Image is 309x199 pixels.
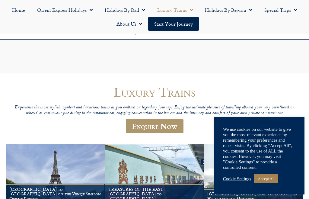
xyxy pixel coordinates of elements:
[148,17,199,31] a: Start your Journey
[254,174,278,183] a: Accept All
[223,127,295,170] div: We use cookies on our website to give you the most relevant experience by remembering your prefer...
[199,3,258,17] a: Holidays by Region
[258,3,303,17] a: Special Trips
[84,18,205,35] h6: [DATE] to [DATE] 9am – 5pm Outside of these times please leave a message on our 24/7 enquiry serv...
[10,105,299,116] p: Experience the most stylish, opulent and luxurious trains as you embark on legendary journeys. En...
[126,119,183,133] a: Enquire Now
[151,3,199,17] a: Luxury Trains
[223,176,251,181] a: Cookie Settings
[99,3,151,17] a: Holidays by Rail
[31,3,99,17] a: Orient Express Holidays
[6,3,31,17] a: Home
[110,17,148,31] a: About Us
[3,3,306,31] nav: Menu
[10,85,299,99] h1: Luxury Trains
